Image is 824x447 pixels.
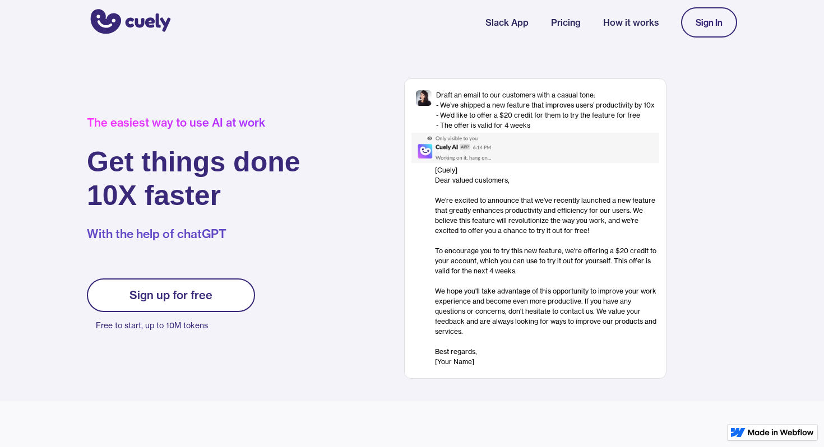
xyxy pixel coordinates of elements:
[87,116,300,129] div: The easiest way to use AI at work
[87,226,300,243] p: With the help of chatGPT
[485,16,529,29] a: Slack App
[436,90,655,131] div: Draft an email to our customers with a casual tone: - We’ve shipped a new feature that improves u...
[435,165,659,367] div: [Cuely] Dear valued customers, ‍ We're excited to announce that we've recently launched a new fea...
[748,429,814,436] img: Made in Webflow
[96,318,255,333] p: Free to start, up to 10M tokens
[603,16,659,29] a: How it works
[87,278,255,312] a: Sign up for free
[696,17,723,27] div: Sign In
[87,2,171,43] a: home
[551,16,581,29] a: Pricing
[87,145,300,212] h1: Get things done 10X faster
[129,288,212,302] div: Sign up for free
[681,7,737,38] a: Sign In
